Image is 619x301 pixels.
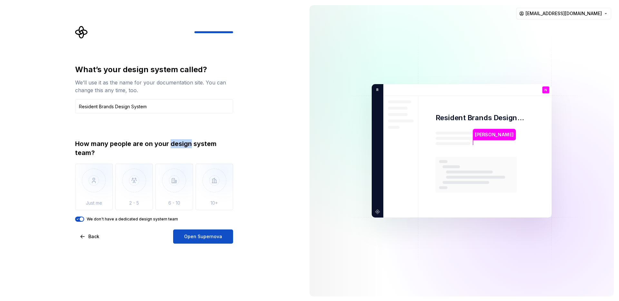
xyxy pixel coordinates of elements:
span: [EMAIL_ADDRESS][DOMAIN_NAME] [526,10,602,17]
button: Back [75,229,105,244]
label: We don't have a dedicated design system team [87,217,178,222]
p: N [545,88,547,92]
svg: Supernova Logo [75,26,88,39]
p: [PERSON_NAME] [475,131,514,138]
button: Open Supernova [173,229,233,244]
button: [EMAIL_ADDRESS][DOMAIN_NAME] [516,8,611,19]
div: What’s your design system called? [75,64,233,75]
div: How many people are on your design system team? [75,139,233,157]
div: We’ll use it as the name for your documentation site. You can change this any time, too. [75,79,233,94]
span: Open Supernova [184,233,222,240]
span: Back [88,233,99,240]
p: R [374,87,378,93]
p: Resident Brands Design System [436,113,544,122]
input: Design system name [75,99,233,113]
